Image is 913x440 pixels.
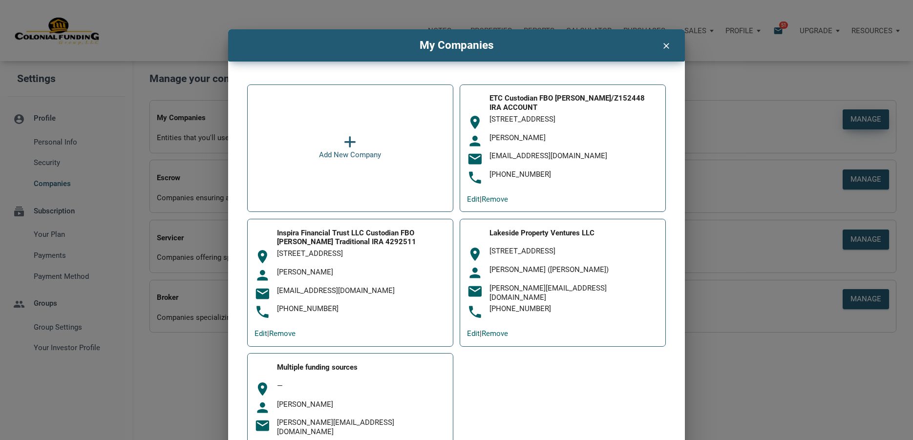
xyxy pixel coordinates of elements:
div: [EMAIL_ADDRESS][DOMAIN_NAME] [489,151,658,161]
div: [STREET_ADDRESS] [489,115,658,124]
div: Multiple funding sources [277,363,446,372]
i: email [467,284,483,300]
div: Lakeside Property Ventures LLC [489,229,658,238]
a: Edit [467,195,480,204]
i: room [255,249,271,265]
div: [STREET_ADDRESS] [277,249,446,258]
div: ETC Custodian FBO [PERSON_NAME]/Z152448 IRA ACCOUNT [489,94,658,112]
i: email [255,286,271,302]
div: Inspira Financial Trust LLC Custodian FBO [PERSON_NAME] Traditional IRA 4292511 [277,229,446,247]
a: Edit [255,329,267,338]
div: Add New Company [319,149,381,161]
i: room [467,247,483,263]
div: [PERSON_NAME] ([PERSON_NAME]) [489,265,658,274]
h4: My Companies [235,37,678,54]
span: | [480,195,508,204]
i: room [467,115,483,131]
a: Edit [467,329,480,338]
div: [PERSON_NAME] [277,268,446,277]
div: [PERSON_NAME] [489,133,658,143]
i: phone [467,304,483,320]
div: [EMAIL_ADDRESS][DOMAIN_NAME] [277,286,446,295]
button: clear [654,34,679,53]
a: Remove [269,329,296,338]
span: | [267,329,296,338]
i: person [255,400,271,416]
div: [PERSON_NAME][EMAIL_ADDRESS][DOMAIN_NAME] [489,284,658,302]
i: person [467,265,483,281]
i: email [467,151,483,168]
i: phone [467,170,483,186]
div: [PHONE_NUMBER] [489,170,658,179]
div: [PHONE_NUMBER] [489,304,658,314]
div: [PERSON_NAME][EMAIL_ADDRESS][DOMAIN_NAME] [277,418,446,437]
i: email [255,418,271,434]
div: [PERSON_NAME] [277,400,446,409]
a: Remove [482,329,508,338]
i: person [255,268,271,284]
i: phone [255,304,271,320]
span: | [480,329,508,338]
i: person [467,133,483,149]
i: room [255,381,271,398]
div: [STREET_ADDRESS] [489,247,658,256]
div: [PHONE_NUMBER] [277,304,446,314]
i: clear [660,38,672,51]
div: — [277,381,446,391]
a: Remove [482,195,508,204]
